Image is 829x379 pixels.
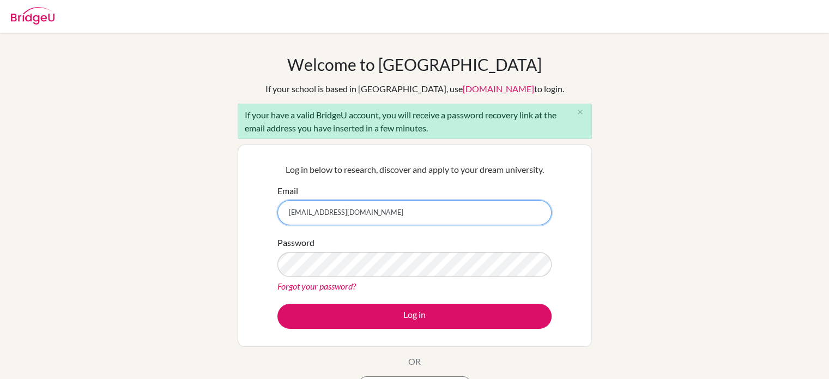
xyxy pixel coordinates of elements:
div: If your school is based in [GEOGRAPHIC_DATA], use to login. [265,82,564,95]
p: OR [408,355,421,368]
p: Log in below to research, discover and apply to your dream university. [277,163,552,176]
i: close [576,108,584,116]
img: Bridge-U [11,7,55,25]
a: [DOMAIN_NAME] [463,83,534,94]
label: Email [277,184,298,197]
label: Password [277,236,314,249]
button: Close [570,104,591,121]
div: If your have a valid BridgeU account, you will receive a password recovery link at the email addr... [238,104,592,139]
a: Forgot your password? [277,281,356,291]
button: Log in [277,304,552,329]
h1: Welcome to [GEOGRAPHIC_DATA] [287,55,542,74]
